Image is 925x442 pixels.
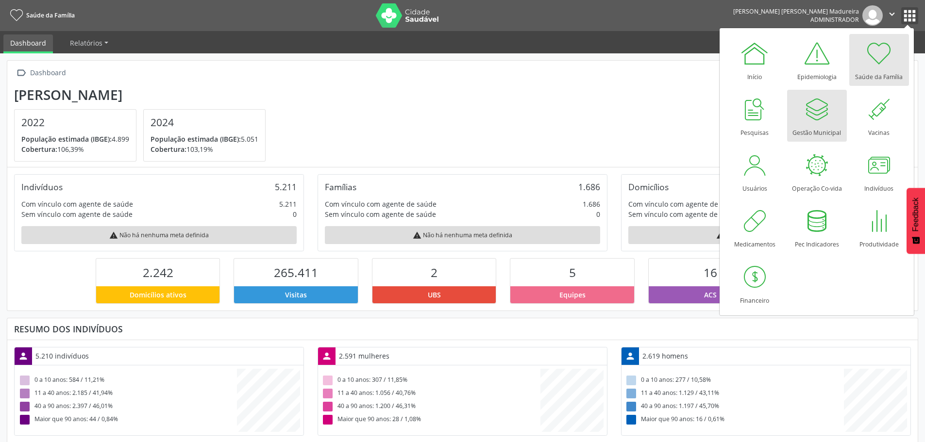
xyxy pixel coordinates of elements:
span: Visitas [285,290,307,300]
div: 1.686 [583,199,600,209]
h4: 2024 [151,116,258,129]
span: Administrador [810,16,859,24]
i: warning [716,231,725,240]
div: 5.211 [279,199,297,209]
a: Financeiro [725,258,785,310]
div: 5.211 [275,181,297,192]
div: 0 [293,209,297,219]
a: Epidemiologia [787,34,847,86]
div: 0 a 10 anos: 307 / 11,85% [321,374,540,387]
span: Relatórios [70,38,102,48]
a: Pec Indicadores [787,201,847,253]
div: Maior que 90 anos: 28 / 1,08% [321,413,540,426]
a: Dashboard [3,34,53,53]
span: Equipes [559,290,586,300]
div: Domicílios [628,181,669,192]
span: ACS [704,290,717,300]
span: 2.242 [143,264,173,280]
span: Domicílios ativos [130,290,186,300]
div: Sem vínculo com agente de saúde [628,209,740,219]
span: UBS [428,290,441,300]
div: Sem vínculo com agente de saúde [325,209,436,219]
div: 0 [596,209,600,219]
a: Medicamentos [725,201,785,253]
div: Famílias [325,181,356,192]
div: Sem vínculo com agente de saúde [21,209,133,219]
span: 5 [569,264,576,280]
p: 103,19% [151,144,258,154]
span: Feedback [911,197,920,231]
i: warning [109,231,118,240]
a: Vacinas [849,90,909,142]
a: Início [725,34,785,86]
div: Não há nenhuma meta definida [628,226,904,244]
i: person [625,351,636,361]
p: 106,39% [21,144,129,154]
div: 11 a 40 anos: 1.129 / 43,11% [625,387,844,400]
span: Saúde da Família [26,11,75,19]
span: Cobertura: [151,145,186,154]
div: Resumo dos indivíduos [14,324,911,334]
a: Indivíduos [849,146,909,197]
p: 5.051 [151,134,258,144]
a: Usuários [725,146,785,197]
div: 0 a 10 anos: 584 / 11,21% [18,374,237,387]
div: Indivíduos [21,181,63,192]
button: Feedback - Mostrar pesquisa [907,188,925,254]
i:  [887,9,897,19]
span: 16 [704,264,717,280]
button: apps [901,7,918,24]
a: Pesquisas [725,90,785,142]
a: Relatórios [63,34,115,51]
p: 4.899 [21,134,129,144]
span: 265.411 [274,264,318,280]
a: Saúde da Família [849,34,909,86]
div: [PERSON_NAME] [PERSON_NAME] Madureira [733,7,859,16]
h4: 2022 [21,116,129,129]
div: 11 a 40 anos: 1.056 / 40,76% [321,387,540,400]
i: warning [413,231,421,240]
span: 2 [431,264,437,280]
span: População estimada (IBGE): [151,134,241,144]
span: População estimada (IBGE): [21,134,112,144]
a: Operação Co-vida [787,146,847,197]
div: 0 a 10 anos: 277 / 10,58% [625,374,844,387]
div: 1.686 [578,181,600,192]
button:  [883,5,901,26]
img: img [862,5,883,26]
div: Dashboard [28,66,67,80]
i: person [18,351,29,361]
div: 40 a 90 anos: 2.397 / 46,01% [18,400,237,413]
a: Saúde da Família [7,7,75,23]
i:  [14,66,28,80]
div: 40 a 90 anos: 1.197 / 45,70% [625,400,844,413]
a:  Dashboard [14,66,67,80]
div: Maior que 90 anos: 16 / 0,61% [625,413,844,426]
div: 2.591 mulheres [336,347,393,364]
div: Maior que 90 anos: 44 / 0,84% [18,413,237,426]
div: [PERSON_NAME] [14,87,272,103]
div: Com vínculo com agente de saúde [325,199,437,209]
a: Gestão Municipal [787,90,847,142]
i: person [321,351,332,361]
div: Não há nenhuma meta definida [325,226,600,244]
div: 11 a 40 anos: 2.185 / 41,94% [18,387,237,400]
div: Com vínculo com agente de saúde [21,199,133,209]
div: 40 a 90 anos: 1.200 / 46,31% [321,400,540,413]
div: Com vínculo com agente de saúde [628,199,740,209]
div: 5.210 indivíduos [32,347,92,364]
span: Cobertura: [21,145,57,154]
div: Não há nenhuma meta definida [21,226,297,244]
a: Produtividade [849,201,909,253]
div: 2.619 homens [639,347,691,364]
